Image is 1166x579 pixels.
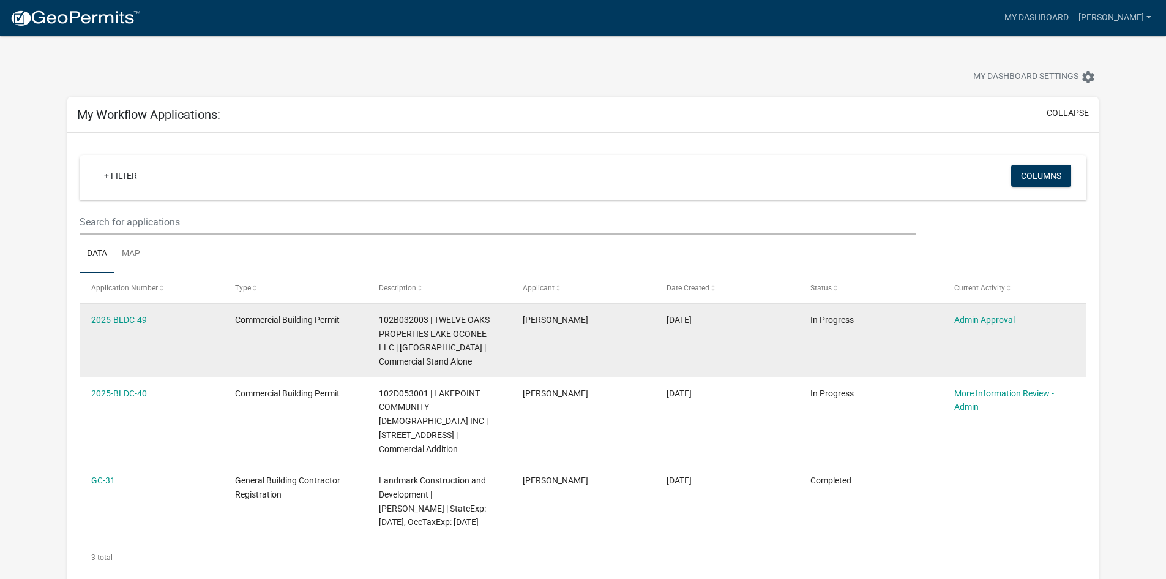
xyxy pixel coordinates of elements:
[80,542,1086,573] div: 3 total
[114,235,148,274] a: Map
[235,388,340,398] span: Commercial Building Permit
[667,315,692,325] span: 09/24/2025
[942,273,1086,303] datatable-header-cell: Current Activity
[667,284,709,292] span: Date Created
[223,273,367,303] datatable-header-cell: Type
[91,315,147,325] a: 2025-BLDC-49
[523,315,588,325] span: Terrell
[810,475,851,485] span: Completed
[77,107,220,122] h5: My Workflow Applications:
[94,165,147,187] a: + Filter
[523,475,588,485] span: Terrell
[235,315,340,325] span: Commercial Building Permit
[91,475,115,485] a: GC-31
[954,315,1015,325] a: Admin Approval
[973,70,1078,85] span: My Dashboard Settings
[1011,165,1071,187] button: Columns
[379,475,486,527] span: Landmark Construction and Development | Brandon Burgess | StateExp: 06/30/2026, OccTaxExp: 12/31/...
[235,284,251,292] span: Type
[379,315,490,366] span: 102B032003 | TWELVE OAKS PROPERTIES LAKE OCONEE LLC | LAKE OCONEE PKWY | Commercial Stand Alone
[523,284,555,292] span: Applicant
[523,388,588,398] span: Terrell
[511,273,655,303] datatable-header-cell: Applicant
[1074,6,1156,29] a: [PERSON_NAME]
[91,388,147,398] a: 2025-BLDC-40
[379,388,488,454] span: 102D053001 | LAKEPOINT COMMUNITY CHURCH INC | 106 VILLAGE LN | Commercial Addition
[235,475,340,499] span: General Building Contractor Registration
[655,273,799,303] datatable-header-cell: Date Created
[1000,6,1074,29] a: My Dashboard
[667,475,692,485] span: 08/18/2025
[798,273,942,303] datatable-header-cell: Status
[810,315,854,325] span: In Progress
[91,284,158,292] span: Application Number
[1047,107,1089,119] button: collapse
[954,284,1005,292] span: Current Activity
[667,388,692,398] span: 09/02/2025
[954,388,1054,412] a: More Information Review - Admin
[810,388,854,398] span: In Progress
[367,273,511,303] datatable-header-cell: Description
[1081,70,1096,85] i: settings
[80,235,114,274] a: Data
[379,284,416,292] span: Description
[80,210,915,235] input: Search for applications
[963,65,1105,89] button: My Dashboard Settingssettings
[810,284,832,292] span: Status
[80,273,223,303] datatable-header-cell: Application Number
